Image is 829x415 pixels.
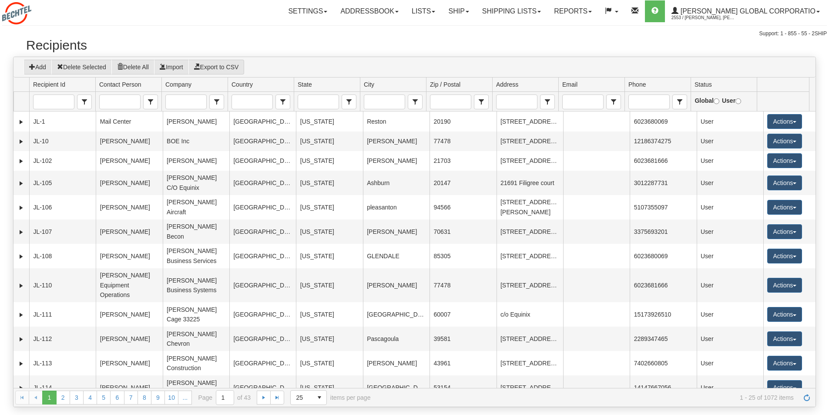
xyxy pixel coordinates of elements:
td: [US_STATE] [296,327,362,351]
td: JL-112 [29,327,96,351]
td: [GEOGRAPHIC_DATA] [229,132,296,151]
span: Address [496,80,518,89]
td: GLENDALE [363,244,430,268]
td: filter cell [757,92,809,111]
td: 94566 [430,195,496,219]
a: [PERSON_NAME] Global Corporatio 2553 / [PERSON_NAME], [PERSON_NAME] [665,0,826,22]
span: select [210,95,224,109]
td: JL-102 [29,151,96,171]
td: 5107355097 [630,195,696,219]
td: [GEOGRAPHIC_DATA] [363,302,430,327]
td: [GEOGRAPHIC_DATA] [229,195,296,219]
td: [US_STATE] [296,375,362,400]
td: [PERSON_NAME] [96,327,162,351]
td: [PERSON_NAME] [96,132,162,151]
span: Page 1 [42,391,56,405]
input: Address [497,95,537,109]
td: 85305 [430,244,496,268]
td: filter cell [558,92,624,111]
span: select [342,95,356,109]
input: Global [714,98,719,104]
span: select [312,391,326,405]
a: Expand [17,118,26,126]
td: filter cell [95,92,161,111]
td: [PERSON_NAME] [363,219,430,244]
span: 1 - 25 of 1072 items [383,394,793,401]
td: [US_STATE] [296,151,362,171]
td: [GEOGRAPHIC_DATA] [229,351,296,375]
a: 8 [138,391,151,405]
td: [GEOGRAPHIC_DATA] [229,244,296,268]
td: [PERSON_NAME] [163,151,229,171]
td: [GEOGRAPHIC_DATA] [229,268,296,302]
td: User [697,111,763,131]
td: JL-105 [29,171,96,195]
td: 15173926510 [630,302,696,327]
td: JL-10 [29,132,96,151]
span: Zip / Postal [474,94,489,109]
td: 20190 [430,111,496,131]
td: filter cell [691,92,757,111]
button: Delete Selected [51,60,112,74]
a: 7 [124,391,138,405]
a: Refresh [800,391,814,405]
a: 9 [151,391,165,405]
a: ... [178,391,192,405]
span: Phone [672,94,687,109]
td: [PERSON_NAME] Becon [163,219,229,244]
td: 6023681666 [630,151,696,171]
span: State [342,94,356,109]
span: [PERSON_NAME] Global Corporatio [678,7,816,15]
input: Contact Person [100,95,140,109]
td: [PERSON_NAME] C/O Equinix [163,171,229,195]
td: User [697,219,763,244]
td: 3012287731 [630,171,696,195]
a: Expand [17,359,26,368]
td: User [697,351,763,375]
a: Shipping lists [476,0,547,22]
div: grid toolbar [13,57,816,78]
button: Actions [767,200,802,215]
td: filter cell [492,92,558,111]
button: Actions [767,114,802,129]
td: [STREET_ADDRESS] [497,244,563,268]
td: [STREET_ADDRESS] [497,151,563,171]
a: Expand [17,228,26,236]
h2: Recipients [26,38,803,52]
span: 25 [296,393,307,402]
td: BOE Inc [163,132,229,151]
div: Support: 1 - 855 - 55 - 2SHIP [2,30,827,37]
input: Email [563,95,603,109]
td: [PERSON_NAME] [96,219,162,244]
span: Address [540,94,555,109]
span: Recipient Id [77,94,92,109]
a: Expand [17,335,26,344]
td: [PERSON_NAME] [96,244,162,268]
td: 6023680069 [630,244,696,268]
td: [GEOGRAPHIC_DATA] [363,375,430,400]
td: [PERSON_NAME] Business Systems [163,268,229,302]
span: Status [695,80,712,89]
a: Expand [17,203,26,212]
td: [PERSON_NAME] Construction [163,375,229,400]
td: 7402660805 [630,351,696,375]
span: Page of 43 [198,390,251,405]
td: Pascagoula [363,327,430,351]
span: Company [209,94,224,109]
td: 70631 [430,219,496,244]
button: Actions [767,224,802,239]
button: Actions [767,249,802,263]
a: Lists [405,0,442,22]
td: 2289347465 [630,327,696,351]
a: Expand [17,310,26,319]
input: City [364,95,404,109]
td: JL-113 [29,351,96,375]
input: Page 1 [216,391,234,405]
td: [STREET_ADDRESS] [497,351,563,375]
span: Recipient Id [33,80,65,89]
td: User [697,151,763,171]
button: Actions [767,153,802,168]
input: Phone [629,95,669,109]
td: [STREET_ADDRESS] [497,327,563,351]
span: Contact Person [99,80,141,89]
